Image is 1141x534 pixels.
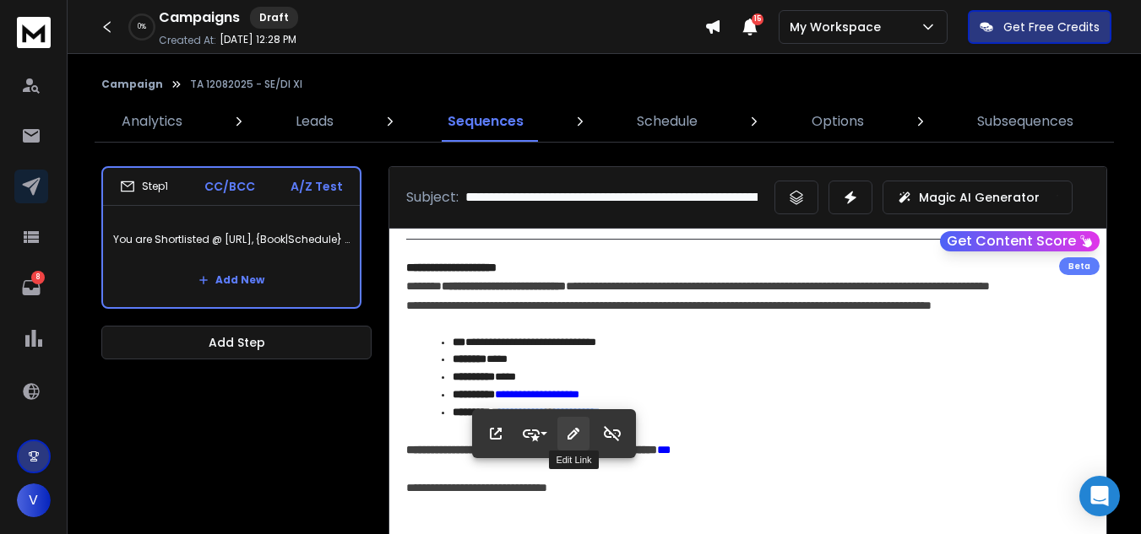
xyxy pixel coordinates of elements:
a: Leads [285,101,344,142]
button: V [17,483,51,517]
a: Sequences [437,101,534,142]
p: CC/BCC [204,178,255,195]
button: Get Content Score [940,231,1100,251]
p: My Workspace [790,19,888,35]
div: Open Intercom Messenger [1079,476,1120,516]
li: Step1CC/BCCA/Z TestYou are Shortlisted @ [URL], {Book|Schedule} your {slot|time} for the {intervi... [101,166,361,309]
button: Get Free Credits [968,10,1111,44]
p: TA 12082025 - SE/DI XI [190,78,302,91]
button: Add Step [101,326,372,359]
p: Created At: [159,34,216,47]
button: Campaign [101,78,163,91]
img: logo [17,17,51,48]
a: Analytics [111,101,193,142]
h1: Campaigns [159,8,240,28]
button: Magic AI Generator [883,181,1073,214]
p: A/Z Test [291,178,343,195]
p: Leads [296,111,334,132]
p: You are Shortlisted @ [URL], {Book|Schedule} your {slot|time} for the {interview|interview round}... [113,216,350,263]
span: 15 [752,13,763,25]
p: Options [812,111,864,132]
div: Step 1 [120,179,168,194]
p: [DATE] 12:28 PM [220,33,296,46]
div: Beta [1059,257,1100,275]
p: Sequences [448,111,524,132]
p: Subsequences [977,111,1073,132]
div: Edit Link [549,450,598,469]
p: Get Free Credits [1003,19,1100,35]
button: Add New [185,263,278,297]
a: 8 [14,271,48,305]
a: Schedule [627,101,708,142]
button: Unlink [596,417,628,450]
p: 8 [31,271,45,284]
p: 0 % [138,22,146,32]
a: Subsequences [967,101,1084,142]
p: Schedule [637,111,698,132]
p: Magic AI Generator [919,189,1040,206]
button: Open Link [480,417,512,450]
p: Subject: [406,187,459,208]
a: Options [801,101,874,142]
div: Draft [250,7,298,29]
p: Analytics [122,111,182,132]
button: Style [519,417,551,450]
